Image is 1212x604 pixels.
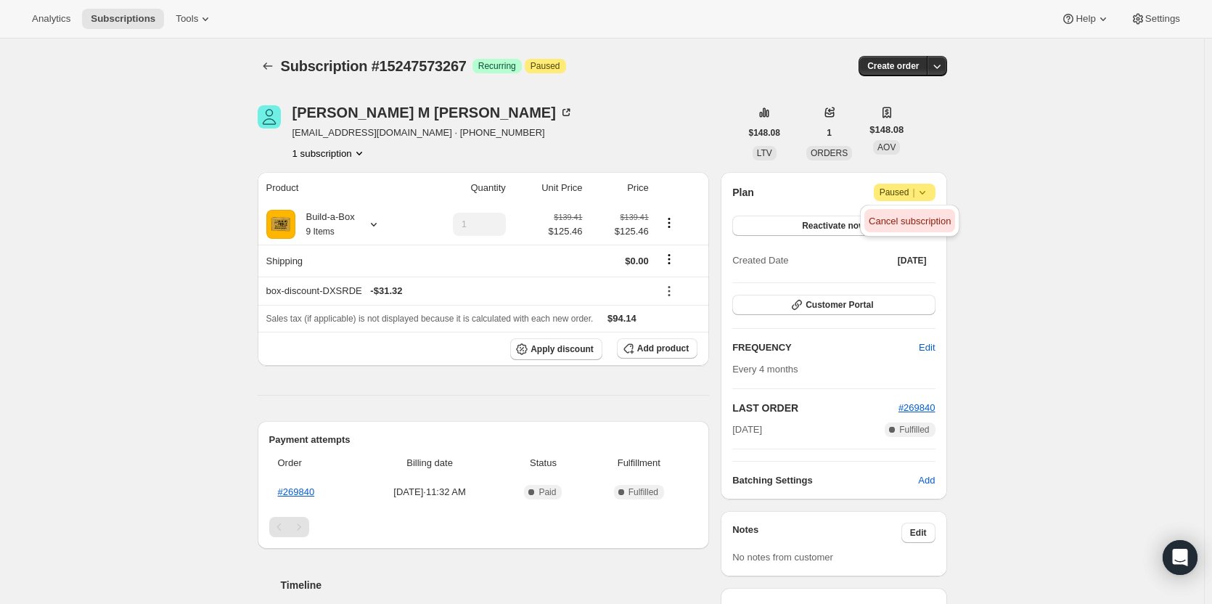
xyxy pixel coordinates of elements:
[362,485,498,499] span: [DATE] · 11:32 AM
[732,552,833,563] span: No notes from customer
[732,253,788,268] span: Created Date
[591,224,649,239] span: $125.46
[554,213,582,221] small: $139.41
[658,251,681,267] button: Shipping actions
[1163,540,1197,575] div: Open Intercom Messenger
[869,123,904,137] span: $148.08
[258,172,415,204] th: Product
[1052,9,1118,29] button: Help
[864,209,955,232] button: Cancel subscription
[82,9,164,29] button: Subscriptions
[510,172,587,204] th: Unit Price
[732,523,901,543] h3: Notes
[740,123,789,143] button: $148.08
[898,401,935,415] button: #269840
[732,185,754,200] h2: Plan
[918,473,935,488] span: Add
[549,224,583,239] span: $125.46
[732,423,762,437] span: [DATE]
[531,60,560,72] span: Paused
[510,338,602,360] button: Apply discount
[266,210,295,239] img: product img
[910,527,927,539] span: Edit
[167,9,221,29] button: Tools
[877,142,896,152] span: AOV
[818,123,840,143] button: 1
[732,364,798,375] span: Every 4 months
[295,210,355,239] div: Build-a-Box
[910,336,943,359] button: Edit
[269,447,358,479] th: Order
[867,60,919,72] span: Create order
[414,172,509,204] th: Quantity
[732,295,935,315] button: Customer Portal
[281,578,710,592] h2: Timeline
[269,517,698,537] nav: Pagination
[811,148,848,158] span: ORDERS
[912,187,914,198] span: |
[506,456,580,470] span: Status
[607,313,636,324] span: $94.14
[757,148,772,158] span: LTV
[658,215,681,231] button: Product actions
[23,9,79,29] button: Analytics
[370,284,402,298] span: - $31.32
[889,250,935,271] button: [DATE]
[292,105,573,120] div: [PERSON_NAME] M [PERSON_NAME]
[732,473,918,488] h6: Batching Settings
[32,13,70,25] span: Analytics
[625,256,649,266] span: $0.00
[1122,9,1189,29] button: Settings
[539,486,556,498] span: Paid
[266,284,649,298] div: box-discount-DXSRDE
[898,402,935,413] a: #269840
[587,172,653,204] th: Price
[278,486,315,497] a: #269840
[292,126,573,140] span: [EMAIL_ADDRESS][DOMAIN_NAME] · [PHONE_NUMBER]
[899,424,929,436] span: Fulfilled
[827,127,832,139] span: 1
[91,13,155,25] span: Subscriptions
[292,146,367,160] button: Product actions
[589,456,689,470] span: Fulfillment
[176,13,198,25] span: Tools
[531,343,594,355] span: Apply discount
[258,56,278,76] button: Subscriptions
[1076,13,1095,25] span: Help
[478,60,516,72] span: Recurring
[806,299,873,311] span: Customer Portal
[909,469,943,492] button: Add
[749,127,780,139] span: $148.08
[621,213,649,221] small: $139.41
[637,343,689,354] span: Add product
[1145,13,1180,25] span: Settings
[732,216,935,236] button: Reactivate now
[269,433,698,447] h2: Payment attempts
[732,401,898,415] h2: LAST ORDER
[859,56,928,76] button: Create order
[901,523,935,543] button: Edit
[258,245,415,277] th: Shipping
[306,226,335,237] small: 9 Items
[898,255,927,266] span: [DATE]
[362,456,498,470] span: Billing date
[617,338,697,359] button: Add product
[281,58,467,74] span: Subscription #15247573267
[919,340,935,355] span: Edit
[258,105,281,128] span: Claudia M Fiegel
[732,340,919,355] h2: FREQUENCY
[880,185,930,200] span: Paused
[266,314,594,324] span: Sales tax (if applicable) is not displayed because it is calculated with each new order.
[802,220,865,232] span: Reactivate now
[869,216,951,226] span: Cancel subscription
[628,486,658,498] span: Fulfilled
